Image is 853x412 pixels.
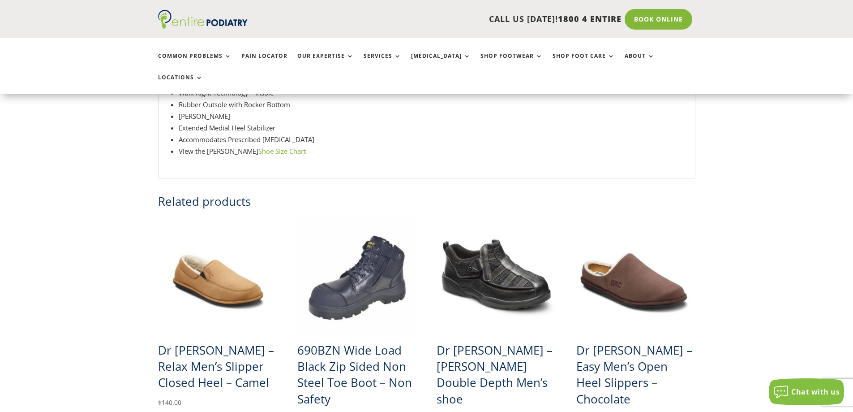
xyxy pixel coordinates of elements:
a: Locations [158,74,203,94]
li: Rubber Outsole with Rocker Bottom [179,99,682,110]
a: Shoe Size Chart [258,147,306,156]
img: relax dr comfort camel mens slipper [158,217,277,336]
p: CALL US [DATE]! [282,13,622,25]
bdi: 140.00 [158,398,181,407]
a: Book Online [625,9,692,30]
a: relax dr comfort camel mens slipperDr [PERSON_NAME] – Relax Men’s Slipper Closed Heel – Camel $14... [158,217,277,408]
a: Pain Locator [241,53,287,72]
img: Dr Comfort Black Edward X Mens Double Depth Shoe [437,217,556,336]
a: About [625,53,655,72]
span: $ [158,398,162,407]
span: Chat with us [791,387,840,397]
h2: Dr [PERSON_NAME] – Relax Men’s Slipper Closed Heel – Camel [158,336,277,397]
li: Accommodates Prescribed [MEDICAL_DATA] [179,134,682,145]
a: Entire Podiatry [158,22,248,30]
a: Shop Foot Care [553,53,615,72]
li: View the [PERSON_NAME] [179,145,682,157]
img: Dr Comfort Easy Mens Slippers Chocolate [576,217,695,336]
img: wide load non steele toe boot black oil kip [297,217,416,336]
span: 1800 4 ENTIRE [558,13,622,24]
a: Shop Footwear [480,53,543,72]
button: Chat with us [769,378,844,405]
a: Services [364,53,401,72]
li: Extended Medial Heel Stabilizer [179,122,682,134]
h2: Related products [158,193,695,217]
a: Our Expertise [297,53,354,72]
a: [MEDICAL_DATA] [411,53,471,72]
img: logo (1) [158,10,248,29]
li: [PERSON_NAME] [179,110,682,122]
a: Common Problems [158,53,231,72]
